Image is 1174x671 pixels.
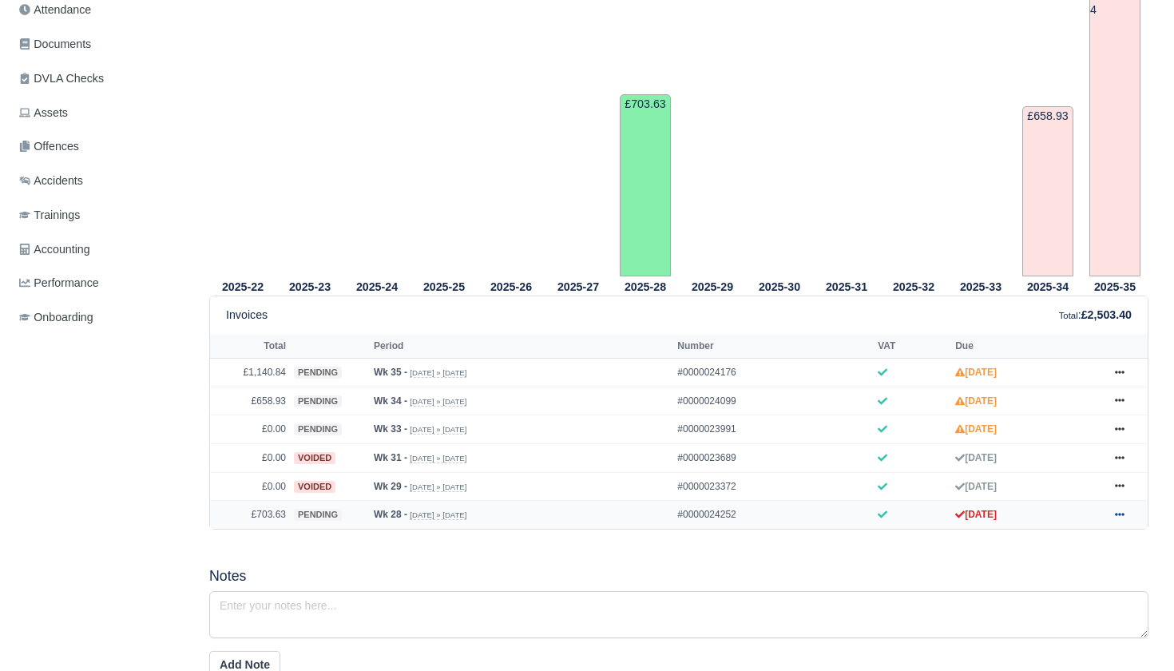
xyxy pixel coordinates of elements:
strong: Wk 31 - [374,452,407,463]
td: £0.00 [210,472,290,501]
span: voided [294,481,335,493]
a: Offences [13,131,190,162]
span: pending [294,423,342,435]
th: 2025-31 [813,277,880,296]
small: [DATE] » [DATE] [410,368,466,378]
span: DVLA Checks [19,69,104,88]
span: Trainings [19,206,80,224]
td: £0.00 [210,444,290,473]
small: [DATE] » [DATE] [410,425,466,435]
span: Accidents [19,172,83,190]
a: Accounting [13,234,190,265]
th: 2025-35 [1081,277,1148,296]
a: Accidents [13,165,190,197]
td: £1,140.84 [210,359,290,387]
th: 2025-25 [411,277,478,296]
span: Offences [19,137,79,156]
th: 2025-33 [947,277,1014,296]
td: £658.93 [210,387,290,415]
span: Attendance [19,1,91,19]
td: #0000024099 [673,387,874,415]
span: pending [294,367,342,379]
td: #0000024176 [673,359,874,387]
td: £703.63 [620,94,671,276]
td: #0000023991 [673,415,874,444]
strong: [DATE] [955,423,997,435]
th: Due [951,334,1100,358]
td: #0000023372 [673,472,874,501]
th: 2025-24 [343,277,411,296]
strong: Wk 28 - [374,509,407,520]
td: #0000023689 [673,444,874,473]
a: Performance [13,268,190,299]
strong: Wk 33 - [374,423,407,435]
th: 2025-26 [478,277,545,296]
a: DVLA Checks [13,63,190,94]
strong: [DATE] [955,481,997,492]
th: 2025-29 [679,277,746,296]
h6: Invoices [226,308,268,322]
th: Number [673,334,874,358]
th: 2025-23 [276,277,343,296]
small: Total [1059,311,1078,320]
span: Assets [19,104,68,122]
h5: Notes [209,568,1148,585]
a: Onboarding [13,302,190,333]
strong: [DATE] [955,367,997,378]
strong: [DATE] [955,509,997,520]
a: Trainings [13,200,190,231]
th: 2025-27 [545,277,612,296]
td: #0000024252 [673,501,874,529]
strong: Wk 34 - [374,395,407,407]
th: 2025-32 [880,277,947,296]
strong: Wk 29 - [374,481,407,492]
strong: [DATE] [955,395,997,407]
th: 2025-28 [612,277,679,296]
div: : [1059,306,1132,324]
th: VAT [874,334,951,358]
span: pending [294,509,342,521]
span: Documents [19,35,91,54]
span: voided [294,452,335,464]
span: Accounting [19,240,90,259]
strong: Wk 35 - [374,367,407,378]
strong: [DATE] [955,452,997,463]
small: [DATE] » [DATE] [410,397,466,407]
a: Documents [13,29,190,60]
small: [DATE] » [DATE] [410,454,466,463]
span: Onboarding [19,308,93,327]
th: 2025-34 [1014,277,1081,296]
small: [DATE] » [DATE] [410,510,466,520]
a: Assets [13,97,190,129]
th: Period [370,334,673,358]
td: £658.93 [1022,106,1073,276]
strong: £2,503.40 [1081,308,1132,321]
td: £0.00 [210,415,290,444]
th: 2025-30 [746,277,813,296]
span: Performance [19,274,99,292]
span: pending [294,395,342,407]
th: Total [210,334,290,358]
th: 2025-22 [209,277,276,296]
iframe: Chat Widget [1094,594,1174,671]
td: £703.63 [210,501,290,529]
small: [DATE] » [DATE] [410,482,466,492]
